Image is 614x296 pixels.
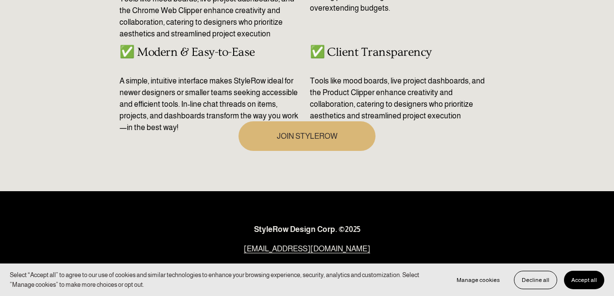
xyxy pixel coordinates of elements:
[239,121,375,151] a: JOIN STYLEROW
[522,277,549,283] span: Decline all
[457,277,500,283] span: Manage cookies
[310,45,495,59] h4: ✅ Client Transparency
[244,243,370,255] a: [EMAIL_ADDRESS][DOMAIN_NAME]
[564,271,604,289] button: Accept all
[119,45,304,59] h4: ✅ Modern & Easy-to-Ease
[514,271,557,289] button: Decline all
[310,75,495,122] p: Tools like mood boards, live project dashboards, and the Product Clipper enhance creativity and c...
[571,277,597,283] span: Accept all
[10,270,440,289] p: Select “Accept all” to agree to our use of cookies and similar technologies to enhance your brows...
[254,225,360,233] strong: StyleRow Design Corp. ©2025
[449,271,507,289] button: Manage cookies
[119,75,304,133] p: A simple, intuitive interface makes StyleRow ideal for newer designers or smaller teams seeking a...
